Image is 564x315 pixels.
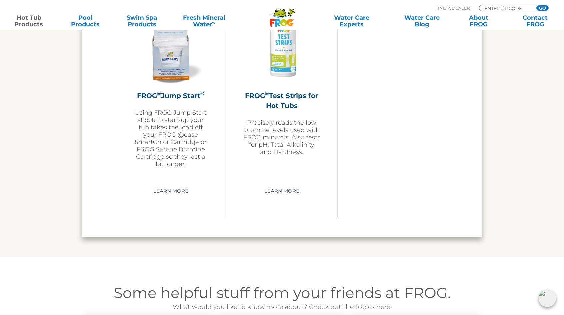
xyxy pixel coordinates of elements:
[63,14,107,28] a: PoolProducts
[157,90,161,97] sup: ®
[132,109,209,168] p: Using FROG Jump Start shock to start-up your tub takes the load off your FROG @ease SmartChlor Ca...
[132,91,209,101] h2: FROG Jump Start
[212,20,216,25] sup: ∞
[7,14,51,28] a: Hot TubProducts
[243,91,320,111] h2: FROG Test Strips for Hot Tubs
[200,90,204,97] sup: ®
[513,14,557,28] a: ContactFROG
[177,14,232,28] a: Fresh MineralWater∞
[539,290,556,307] img: openIcon
[243,7,320,84] img: Frog-Test-Strip-bottle-300x300.png
[146,185,196,197] a: Learn More
[484,5,529,11] input: Zip Code Form
[243,119,320,156] p: Precisely reads the low bromine levels used with FROG minerals. Also tests for pH, Total Alkalini...
[257,185,307,197] a: Learn More
[132,7,209,84] img: jump-start-300x300.png
[120,14,164,28] a: Swim SpaProducts
[457,14,501,28] a: AboutFROG
[316,14,387,28] a: Water CareExperts
[243,7,320,180] a: FROG®Test Strips for Hot TubsPrecisely reads the low bromine levels used with FROG minerals. Also...
[536,5,548,11] input: GO
[265,90,269,97] sup: ®
[435,5,470,11] p: Find A Dealer
[400,14,444,28] a: Water CareBlog
[132,7,209,180] a: FROG®Jump Start®Using FROG Jump Start shock to start-up your tub takes the load off your FROG @ea...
